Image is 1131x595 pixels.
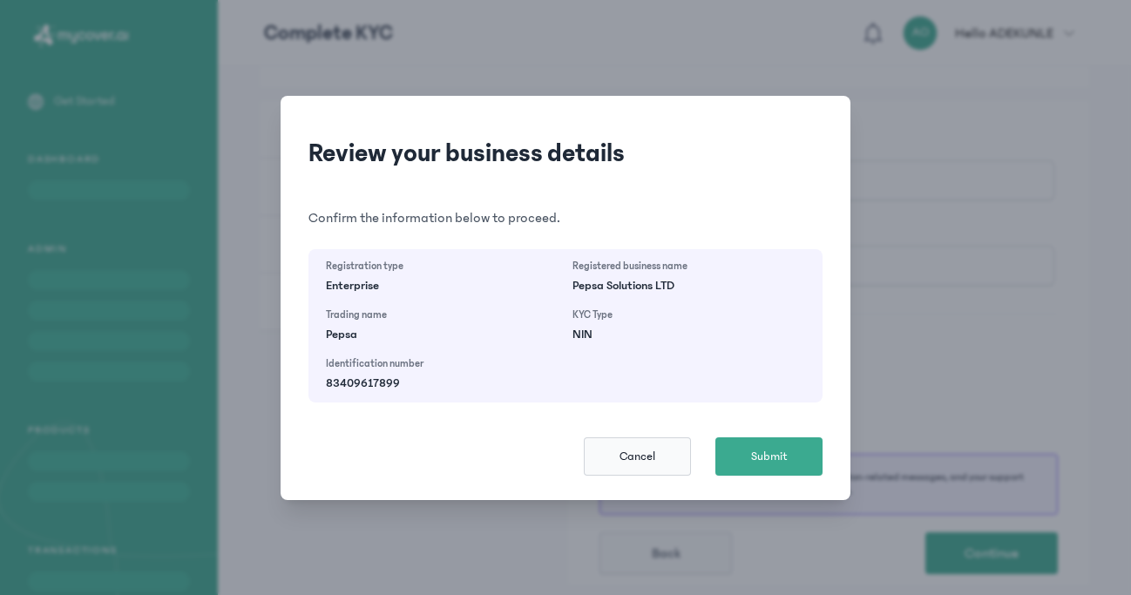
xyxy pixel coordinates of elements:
p: 83409617899 [326,375,535,392]
p: Pepsa Solutions LTD [572,277,782,294]
p: Confirm the information below to proceed. [308,207,823,228]
h3: Review your business details [308,138,823,169]
span: Registered business name [572,260,805,274]
span: Cancel [620,448,655,465]
span: Trading name [326,308,559,322]
p: Pepsa [326,326,535,343]
span: Submit [751,448,788,465]
button: Cancel [584,437,691,476]
span: Identification number [326,357,559,371]
span: Registration type [326,260,559,274]
p: Enterprise [326,277,535,294]
button: Submit [715,437,823,476]
p: NIN [572,326,782,343]
span: KYC Type [572,308,805,322]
